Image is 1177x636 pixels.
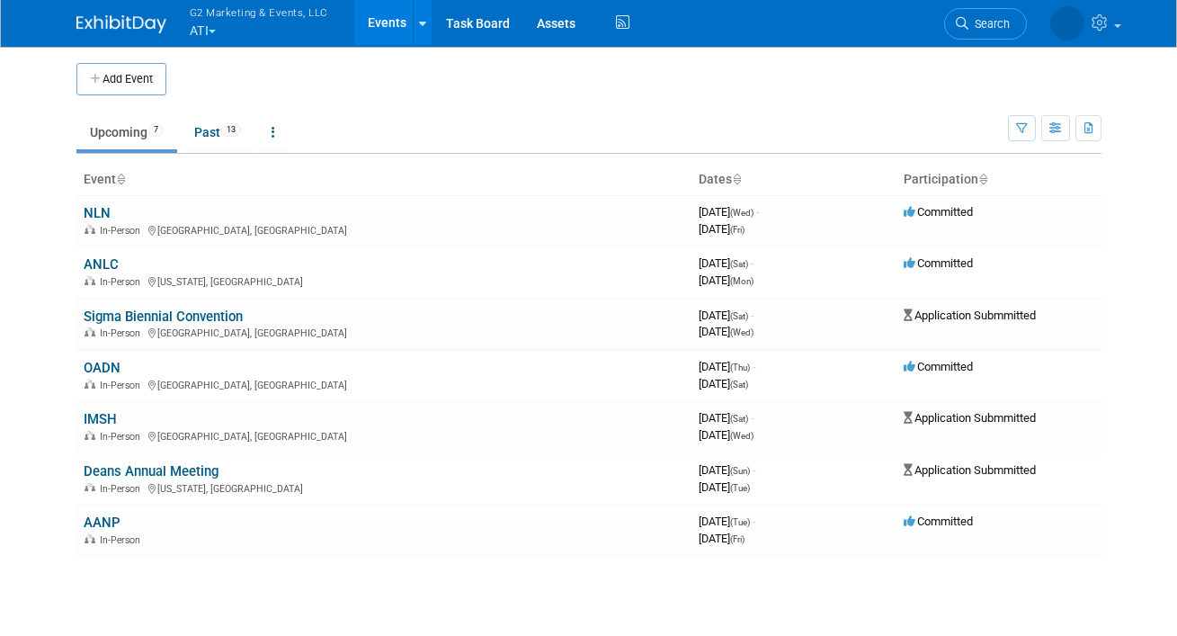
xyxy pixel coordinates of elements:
[84,428,684,443] div: [GEOGRAPHIC_DATA], [GEOGRAPHIC_DATA]
[753,463,755,477] span: -
[85,276,95,285] img: In-Person Event
[730,259,748,269] span: (Sat)
[904,411,1036,425] span: Application Submmitted
[84,463,218,479] a: Deans Annual Meeting
[904,360,973,373] span: Committed
[85,534,95,543] img: In-Person Event
[100,276,146,288] span: In-Person
[76,115,177,149] a: Upcoming7
[100,483,146,495] span: In-Person
[190,3,328,22] span: G2 Marketing & Events, LLC
[221,123,241,137] span: 13
[699,428,753,442] span: [DATE]
[730,483,750,493] span: (Tue)
[699,515,755,528] span: [DATE]
[699,411,753,425] span: [DATE]
[944,8,1027,40] a: Search
[699,463,755,477] span: [DATE]
[699,273,753,287] span: [DATE]
[699,360,755,373] span: [DATE]
[730,431,753,441] span: (Wed)
[751,256,753,270] span: -
[730,276,753,286] span: (Mon)
[730,466,750,476] span: (Sun)
[84,411,117,427] a: IMSH
[699,325,753,338] span: [DATE]
[84,273,684,288] div: [US_STATE], [GEOGRAPHIC_DATA]
[730,380,748,390] span: (Sat)
[85,380,95,389] img: In-Person Event
[100,380,146,391] span: In-Person
[691,165,896,195] th: Dates
[85,483,95,492] img: In-Person Event
[753,360,755,373] span: -
[904,309,1036,322] span: Application Submmitted
[904,256,973,270] span: Committed
[904,515,973,528] span: Committed
[699,309,753,322] span: [DATE]
[904,463,1036,477] span: Application Submmitted
[730,311,748,321] span: (Sat)
[730,225,745,235] span: (Fri)
[116,172,125,186] a: Sort by Event Name
[1050,6,1084,40] img: Nora McQuillan
[896,165,1101,195] th: Participation
[699,532,745,545] span: [DATE]
[699,205,759,219] span: [DATE]
[181,115,254,149] a: Past13
[84,222,684,237] div: [GEOGRAPHIC_DATA], [GEOGRAPHIC_DATA]
[84,377,684,391] div: [GEOGRAPHIC_DATA], [GEOGRAPHIC_DATA]
[978,172,987,186] a: Sort by Participation Type
[84,309,243,325] a: Sigma Biennial Convention
[968,17,1010,31] span: Search
[84,325,684,339] div: [GEOGRAPHIC_DATA], [GEOGRAPHIC_DATA]
[751,309,753,322] span: -
[84,256,119,273] a: ANLC
[904,205,973,219] span: Committed
[85,225,95,234] img: In-Person Event
[699,480,750,494] span: [DATE]
[84,360,120,376] a: OADN
[730,534,745,544] span: (Fri)
[84,205,111,221] a: NLN
[100,431,146,443] span: In-Person
[699,222,745,236] span: [DATE]
[699,256,753,270] span: [DATE]
[751,411,753,425] span: -
[76,63,166,95] button: Add Event
[730,363,750,372] span: (Thu)
[730,414,748,424] span: (Sat)
[699,377,748,390] span: [DATE]
[76,15,166,33] img: ExhibitDay
[84,480,684,495] div: [US_STATE], [GEOGRAPHIC_DATA]
[100,225,146,237] span: In-Person
[100,327,146,339] span: In-Person
[100,534,146,546] span: In-Person
[730,208,753,218] span: (Wed)
[732,172,741,186] a: Sort by Start Date
[148,123,164,137] span: 7
[76,165,691,195] th: Event
[84,515,120,531] a: AANP
[756,205,759,219] span: -
[85,327,95,336] img: In-Person Event
[753,515,755,528] span: -
[730,517,750,527] span: (Tue)
[85,431,95,440] img: In-Person Event
[730,327,753,337] span: (Wed)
